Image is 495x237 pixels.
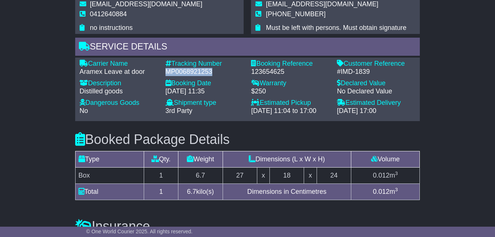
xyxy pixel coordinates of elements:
td: m [351,168,419,184]
div: Estimated Delivery [337,99,415,107]
h3: Booked Package Details [75,132,420,147]
div: [DATE] 11:04 to 17:00 [251,107,330,115]
h3: Insurance [75,219,420,234]
td: Type [75,151,144,168]
div: Declared Value [337,79,415,87]
div: Booking Reference [251,60,330,68]
sup: 3 [395,187,398,192]
td: 1 [144,168,178,184]
td: Weight [178,151,223,168]
td: Volume [351,151,419,168]
td: 24 [317,168,351,184]
span: 0.012 [373,188,390,195]
div: $250 [251,87,330,96]
span: no instructions [90,24,133,31]
td: Dimensions (L x W x H) [223,151,351,168]
div: MP0068921253 [165,68,244,76]
td: kilo(s) [178,184,223,200]
td: Total [75,184,144,200]
span: © One World Courier 2025. All rights reserved. [86,229,193,234]
span: 0.012 [373,172,390,179]
div: Estimated Pickup [251,99,330,107]
div: No Declared Value [337,87,415,96]
span: [EMAIL_ADDRESS][DOMAIN_NAME] [266,0,378,8]
td: x [304,168,317,184]
td: Qty. [144,151,178,168]
div: Service Details [75,38,420,58]
td: Box [75,168,144,184]
td: m [351,184,419,200]
div: [DATE] 11:35 [165,87,244,96]
td: x [257,168,270,184]
span: No [80,107,88,114]
div: Dangerous Goods [80,99,158,107]
td: 27 [223,168,257,184]
div: Customer Reference [337,60,415,68]
div: Warranty [251,79,330,87]
span: 3rd Party [165,107,192,114]
div: [DATE] 17:00 [337,107,415,115]
div: Distilled goods [80,87,158,96]
div: Booking Date [165,79,244,87]
td: 1 [144,184,178,200]
div: #IMD-1839 [337,68,415,76]
span: 6.7 [187,188,196,195]
div: Shipment type [165,99,244,107]
td: Dimensions in Centimetres [223,184,351,200]
td: 18 [270,168,304,184]
span: 0412640884 [90,10,127,18]
span: [PHONE_NUMBER] [266,10,325,18]
div: Description [80,79,158,87]
div: 123654625 [251,68,330,76]
sup: 3 [395,171,398,176]
div: Aramex Leave at door [80,68,158,76]
div: Tracking Number [165,60,244,68]
span: Must be left with persons. Must obtain signature [266,24,406,31]
span: [EMAIL_ADDRESS][DOMAIN_NAME] [90,0,202,8]
div: Carrier Name [80,60,158,68]
td: 6.7 [178,168,223,184]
